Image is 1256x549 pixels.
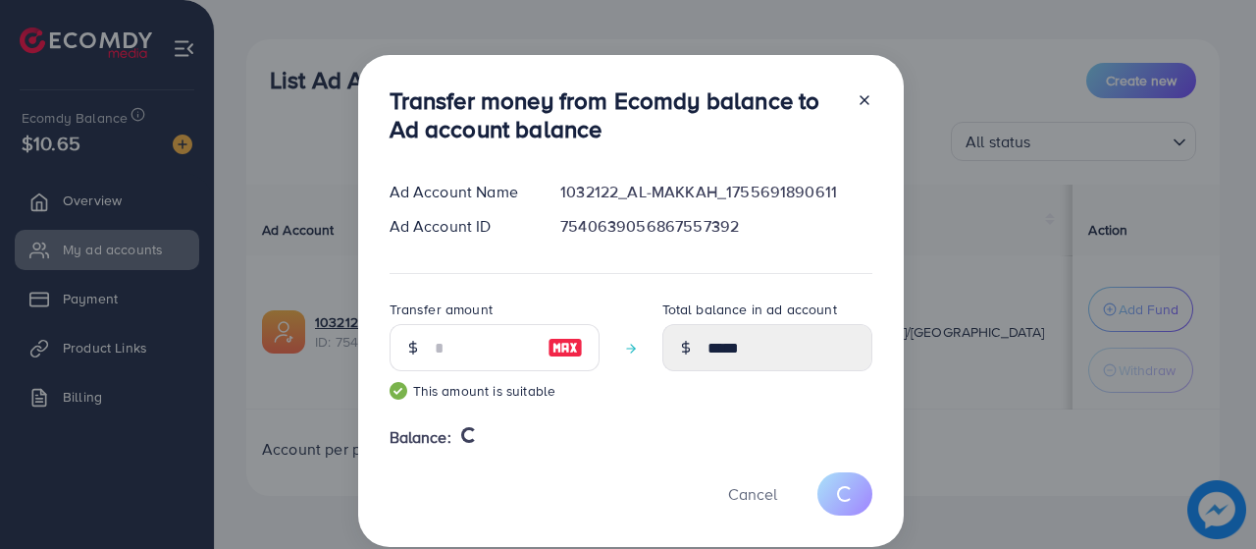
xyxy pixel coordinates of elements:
label: Transfer amount [390,300,493,319]
button: Cancel [704,472,802,515]
div: 1032122_AL-MAKKAH_1755691890611 [545,181,887,203]
div: Ad Account ID [374,215,546,238]
div: Ad Account Name [374,181,546,203]
div: 7540639056867557392 [545,215,887,238]
span: Balance: [390,426,451,449]
span: Cancel [728,483,777,505]
label: Total balance in ad account [662,300,837,319]
img: guide [390,382,407,400]
img: image [548,336,583,359]
small: This amount is suitable [390,381,600,401]
h3: Transfer money from Ecomdy balance to Ad account balance [390,86,841,143]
